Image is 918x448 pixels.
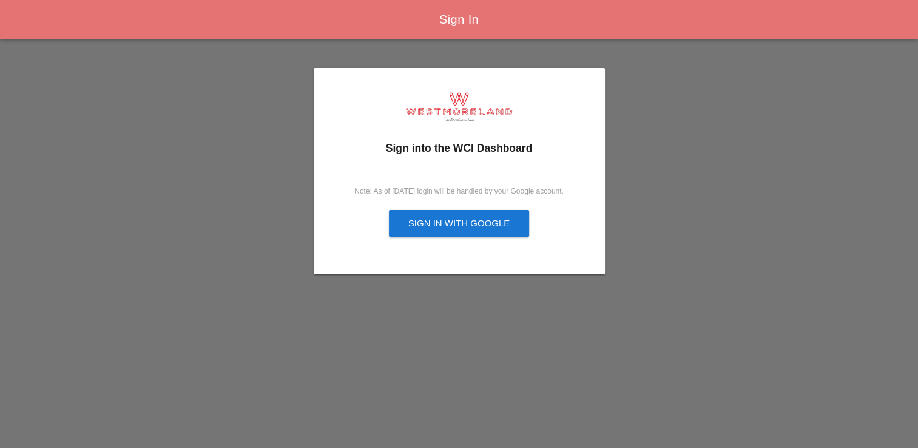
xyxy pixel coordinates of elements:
span: Sign In [439,13,479,26]
div: Note: As of [DATE] login will be handled by your Google account. [333,186,586,197]
button: Sign in with Google [389,210,530,237]
img: logo [406,92,513,121]
div: Sign in with Google [408,217,510,231]
h3: Sign into the WCI Dashboard [323,140,595,156]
